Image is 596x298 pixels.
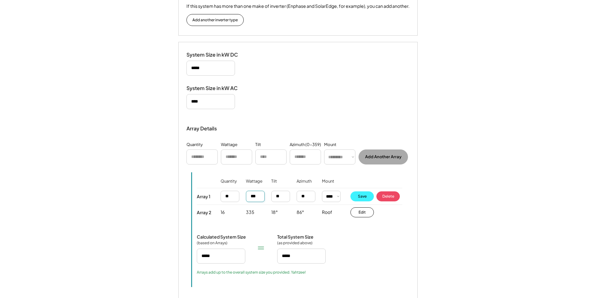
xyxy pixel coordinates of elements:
[277,234,313,240] div: Total System Size
[197,194,210,199] div: Array 1
[277,240,313,245] div: (as provided above)
[290,142,321,148] div: Azimuth (0-359)
[246,179,262,193] div: Wattage
[197,234,246,240] div: Calculated System Size
[186,3,410,9] div: If this system has more than one make of inverter (Enphase and SolarEdge, for example), you can a...
[197,210,211,215] div: Array 2
[297,179,312,193] div: Azimuth
[324,142,336,148] div: Mount
[246,209,254,215] div: 335
[350,207,374,217] button: Edit
[322,179,334,193] div: Mount
[221,179,237,193] div: Quantity
[197,270,306,275] div: Arrays add up to the overall system size you provided. Yahtzee!
[359,149,408,164] button: Add Another Array
[186,14,244,26] button: Add another inverter type
[297,209,304,215] div: 86°
[350,191,374,201] button: Save
[221,142,237,148] div: Wattage
[271,179,277,193] div: Tilt
[376,191,400,201] button: Delete
[221,209,225,215] div: 16
[186,85,249,92] div: System Size in kW AC
[186,125,218,132] div: Array Details
[197,240,228,245] div: (based on Arrays)
[271,209,278,215] div: 18°
[322,209,332,215] div: Roof
[255,142,261,148] div: Tilt
[186,52,249,58] div: System Size in kW DC
[186,142,203,148] div: Quantity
